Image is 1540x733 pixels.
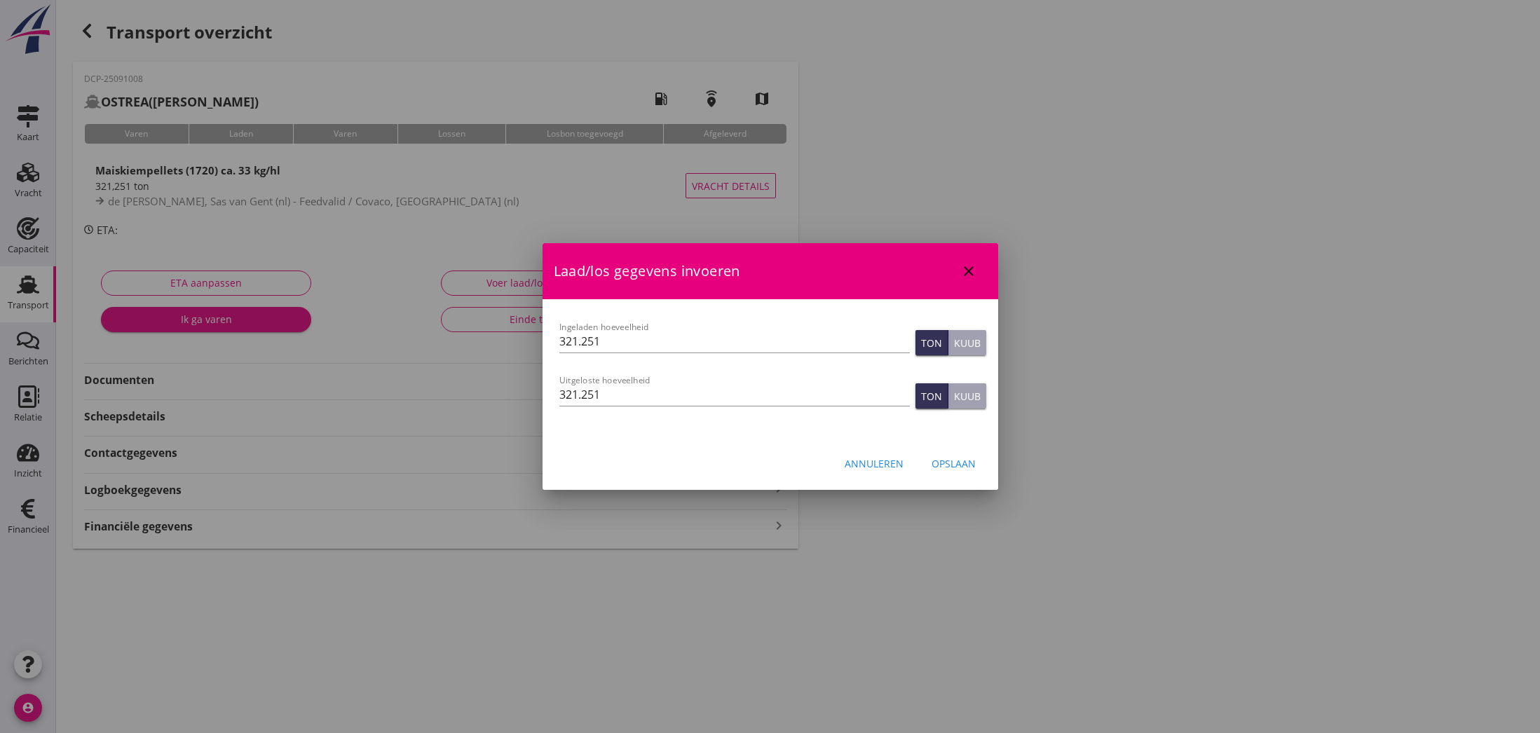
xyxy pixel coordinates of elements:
div: Opslaan [932,456,976,471]
div: Annuleren [845,456,904,471]
input: Uitgeloste hoeveelheid [559,383,910,406]
div: Ton [921,389,942,404]
button: Kuub [948,383,986,409]
div: Kuub [954,336,981,350]
div: Kuub [954,389,981,404]
button: Ton [915,330,948,355]
div: Laad/los gegevens invoeren [543,243,998,299]
i: close [960,263,977,280]
input: Ingeladen hoeveelheid [559,330,910,352]
button: Annuleren [833,451,915,476]
button: Opslaan [920,451,987,476]
button: Kuub [948,330,986,355]
div: Ton [921,336,942,350]
button: Ton [915,383,948,409]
